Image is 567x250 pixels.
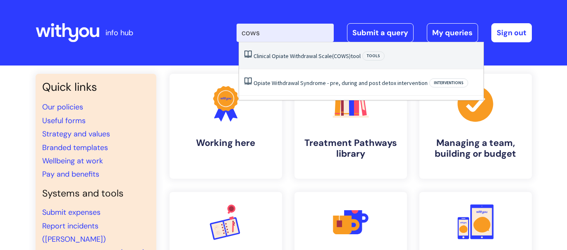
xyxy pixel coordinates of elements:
h4: Treatment Pathways library [301,138,400,160]
a: My queries [427,23,478,42]
a: Clinical Opiate Withdrawal Scale(COWS)tool [254,52,361,60]
a: Submit expenses [42,207,100,217]
a: Submit a query [347,23,414,42]
a: Sign out [491,23,532,42]
a: Working here [170,74,282,179]
span: (COWS) [332,52,351,60]
span: Tools [362,51,385,61]
a: Opiate Withdrawal Syndrome - pre, during and post detox intervention [254,79,428,87]
h4: Systems and tools [42,188,150,199]
p: info hub [105,26,133,39]
span: Interventions [429,78,468,87]
a: Strategy and values [42,129,110,139]
a: Branded templates [42,143,108,153]
a: Treatment Pathways library [294,74,407,179]
a: Wellbeing at work [42,156,103,166]
a: Our policies [42,102,83,112]
h4: Working here [176,138,275,148]
input: Search [237,24,334,42]
a: Report incidents ([PERSON_NAME]) [42,221,106,244]
h3: Quick links [42,80,150,94]
h4: Managing a team, building or budget [426,138,525,160]
a: Useful forms [42,116,86,126]
div: | - [237,23,532,42]
a: Managing a team, building or budget [419,74,532,179]
a: Pay and benefits [42,169,99,179]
